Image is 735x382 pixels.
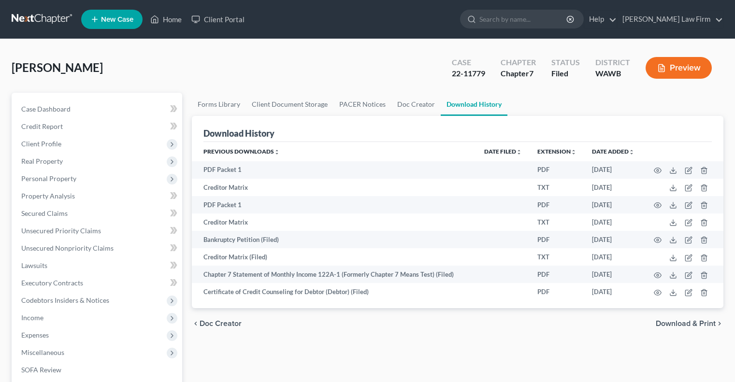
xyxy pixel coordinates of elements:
td: Creditor Matrix [192,213,476,231]
a: Unsecured Nonpriority Claims [14,240,182,257]
span: SOFA Review [21,366,61,374]
div: Chapter [501,57,536,68]
td: [DATE] [584,283,642,300]
td: PDF [530,231,584,248]
a: Unsecured Priority Claims [14,222,182,240]
td: PDF Packet 1 [192,161,476,179]
i: chevron_right [716,320,723,327]
a: Previous Downloadsunfold_more [203,148,280,155]
button: Preview [646,57,712,79]
a: Extensionunfold_more [537,148,576,155]
td: PDF [530,196,584,213]
span: Income [21,313,43,322]
div: WAWB [595,68,630,79]
a: PACER Notices [333,93,391,116]
span: Credit Report [21,122,63,130]
i: chevron_left [192,320,200,327]
a: Date addedunfold_more [592,148,634,155]
td: TXT [530,213,584,231]
td: Chapter 7 Statement of Monthly Income 122A-1 (Formerly Chapter 7 Means Test) (Filed) [192,266,476,283]
a: Client Portal [187,11,249,28]
td: Certificate of Credit Counseling for Debtor (Debtor) (Filed) [192,283,476,300]
i: unfold_more [274,149,280,155]
span: Case Dashboard [21,105,71,113]
a: Executory Contracts [14,274,182,292]
a: [PERSON_NAME] Law Firm [618,11,723,28]
div: Chapter [501,68,536,79]
span: [PERSON_NAME] [12,60,103,74]
td: Creditor Matrix [192,179,476,196]
i: unfold_more [629,149,634,155]
span: New Case [101,16,133,23]
div: Status [551,57,580,68]
td: Bankruptcy Petition (Filed) [192,231,476,248]
a: Lawsuits [14,257,182,274]
i: unfold_more [516,149,522,155]
td: [DATE] [584,231,642,248]
div: District [595,57,630,68]
td: [DATE] [584,266,642,283]
button: chevron_left Doc Creator [192,320,242,327]
span: Real Property [21,157,63,165]
td: Creditor Matrix (Filed) [192,248,476,266]
td: TXT [530,248,584,266]
i: unfold_more [571,149,576,155]
span: Secured Claims [21,209,68,217]
span: Download & Print [656,320,716,327]
input: Search by name... [479,10,568,28]
span: Miscellaneous [21,348,64,356]
td: [DATE] [584,179,642,196]
div: Case [452,57,485,68]
td: [DATE] [584,213,642,231]
td: [DATE] [584,161,642,179]
td: PDF [530,161,584,179]
td: TXT [530,179,584,196]
span: Executory Contracts [21,279,83,287]
a: Property Analysis [14,187,182,205]
span: Expenses [21,331,49,339]
span: Doc Creator [200,320,242,327]
button: Download & Print chevron_right [656,320,723,327]
td: PDF [530,283,584,300]
span: Unsecured Nonpriority Claims [21,244,114,252]
div: 22-11779 [452,68,485,79]
a: Help [584,11,617,28]
a: Case Dashboard [14,100,182,118]
a: Client Document Storage [246,93,333,116]
td: [DATE] [584,196,642,213]
span: Personal Property [21,174,76,183]
a: Secured Claims [14,205,182,222]
span: 7 [529,69,533,78]
span: Unsecured Priority Claims [21,226,101,235]
div: Filed [551,68,580,79]
div: Previous Downloads [192,142,723,301]
a: Credit Report [14,118,182,135]
td: PDF [530,266,584,283]
a: Forms Library [192,93,246,116]
div: Download History [203,127,274,139]
span: Lawsuits [21,261,47,269]
span: Codebtors Insiders & Notices [21,296,109,304]
td: PDF Packet 1 [192,196,476,213]
a: SOFA Review [14,361,182,379]
a: Home [145,11,187,28]
a: Date Filedunfold_more [484,148,522,155]
span: Client Profile [21,140,61,148]
a: Doc Creator [391,93,441,116]
span: Property Analysis [21,192,75,200]
td: [DATE] [584,248,642,266]
a: Download History [441,93,507,116]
